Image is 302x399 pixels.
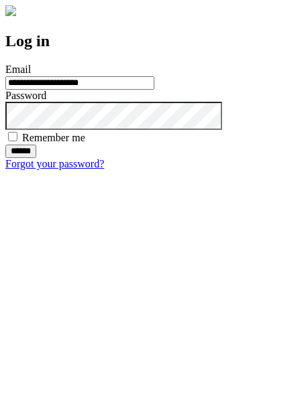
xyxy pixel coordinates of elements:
img: logo-4e3dc11c47720685a147b03b5a06dd966a58ff35d612b21f08c02c0306f2b779.png [5,5,16,16]
h2: Log in [5,32,297,50]
label: Remember me [22,132,85,143]
label: Email [5,64,31,75]
a: Forgot your password? [5,158,104,169]
label: Password [5,90,46,101]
